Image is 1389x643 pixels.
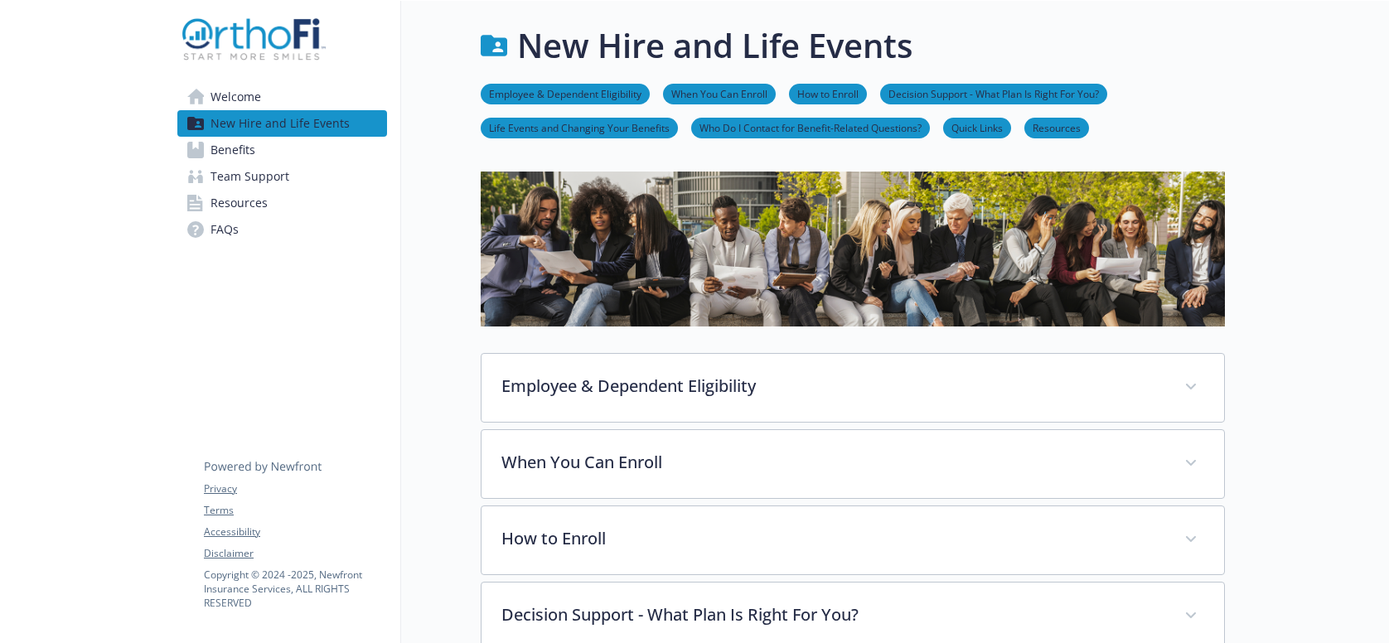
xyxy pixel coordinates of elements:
[204,481,386,496] a: Privacy
[211,216,239,243] span: FAQs
[211,190,268,216] span: Resources
[211,110,350,137] span: New Hire and Life Events
[663,85,776,101] a: When You Can Enroll
[211,84,261,110] span: Welcome
[789,85,867,101] a: How to Enroll
[481,119,678,135] a: Life Events and Changing Your Benefits
[880,85,1107,101] a: Decision Support - What Plan Is Right For You?
[177,137,387,163] a: Benefits
[482,506,1224,574] div: How to Enroll
[691,119,930,135] a: Who Do I Contact for Benefit-Related Questions?
[501,450,1164,475] p: When You Can Enroll
[501,526,1164,551] p: How to Enroll
[177,84,387,110] a: Welcome
[481,85,650,101] a: Employee & Dependent Eligibility
[1024,119,1089,135] a: Resources
[482,430,1224,498] div: When You Can Enroll
[204,503,386,518] a: Terms
[481,172,1225,326] img: new hire page banner
[501,602,1164,627] p: Decision Support - What Plan Is Right For You?
[204,525,386,539] a: Accessibility
[204,568,386,610] p: Copyright © 2024 - 2025 , Newfront Insurance Services, ALL RIGHTS RESERVED
[177,110,387,137] a: New Hire and Life Events
[517,21,912,70] h1: New Hire and Life Events
[177,163,387,190] a: Team Support
[177,216,387,243] a: FAQs
[482,354,1224,422] div: Employee & Dependent Eligibility
[177,190,387,216] a: Resources
[211,137,255,163] span: Benefits
[501,374,1164,399] p: Employee & Dependent Eligibility
[204,546,386,561] a: Disclaimer
[943,119,1011,135] a: Quick Links
[211,163,289,190] span: Team Support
